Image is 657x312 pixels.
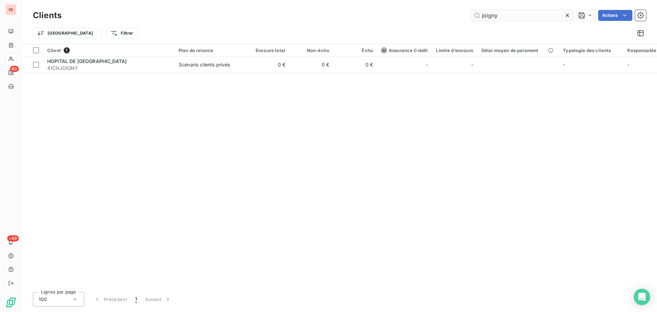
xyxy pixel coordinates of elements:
button: Filtrer [106,28,138,39]
div: Échu [337,48,373,53]
td: 0 € [289,57,333,73]
img: Logo LeanPay [5,297,16,308]
span: - [426,61,428,68]
span: - [563,62,565,67]
span: - [471,61,473,68]
span: 60 [10,66,19,72]
span: - [627,62,629,67]
td: 0 € [333,57,377,73]
span: 41CHJOIGNY [47,65,170,72]
div: Limite d’encours [436,48,473,53]
span: 1 [135,296,137,303]
span: Client [47,48,61,53]
span: 100 [39,296,47,303]
button: Suivant [141,292,176,307]
h3: Clients [33,9,62,22]
div: Typologie des clients [563,48,619,53]
span: HOPITAL DE [GEOGRAPHIC_DATA] [47,58,127,64]
button: [GEOGRAPHIC_DATA] [33,28,98,39]
div: SE [5,4,16,15]
button: Précédent [90,292,131,307]
td: 0 € [246,57,289,73]
div: Plan de relance [179,48,242,53]
div: Open Intercom Messenger [634,289,650,305]
input: Rechercher [471,10,574,21]
span: +99 [7,235,19,241]
span: 1 [64,47,70,53]
div: Délai moyen de paiement [481,48,555,53]
div: Non-échu [294,48,329,53]
button: Actions [598,10,632,21]
button: 1 [131,292,141,307]
span: Assurance Crédit [381,48,428,53]
div: Encours total [250,48,285,53]
div: Scénario clients privés [179,61,230,68]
